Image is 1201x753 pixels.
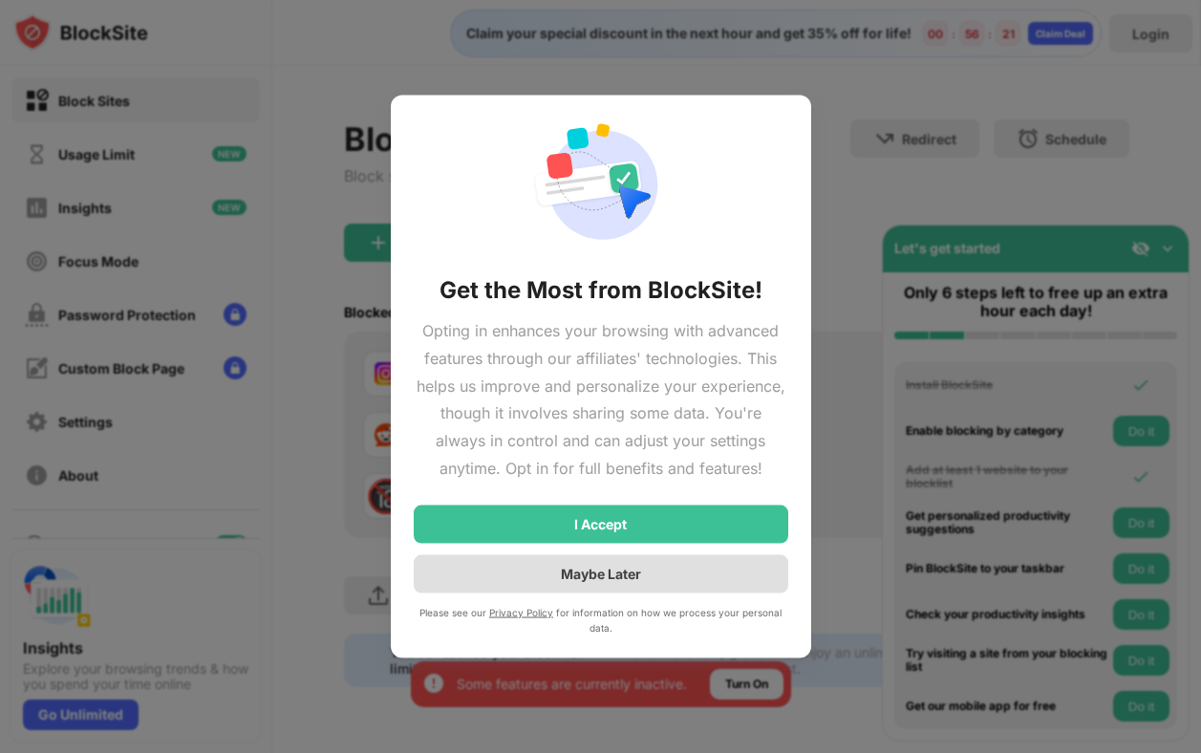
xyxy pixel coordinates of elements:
[414,317,788,483] div: Opting in enhances your browsing with advanced features through our affiliates' technologies. Thi...
[561,566,641,582] div: Maybe Later
[440,275,762,306] div: Get the Most from BlockSite!
[574,516,627,531] div: I Accept
[414,604,788,635] div: Please see our for information on how we process your personal data.
[532,118,670,252] img: action-permission-required.svg
[489,606,553,617] a: Privacy Policy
